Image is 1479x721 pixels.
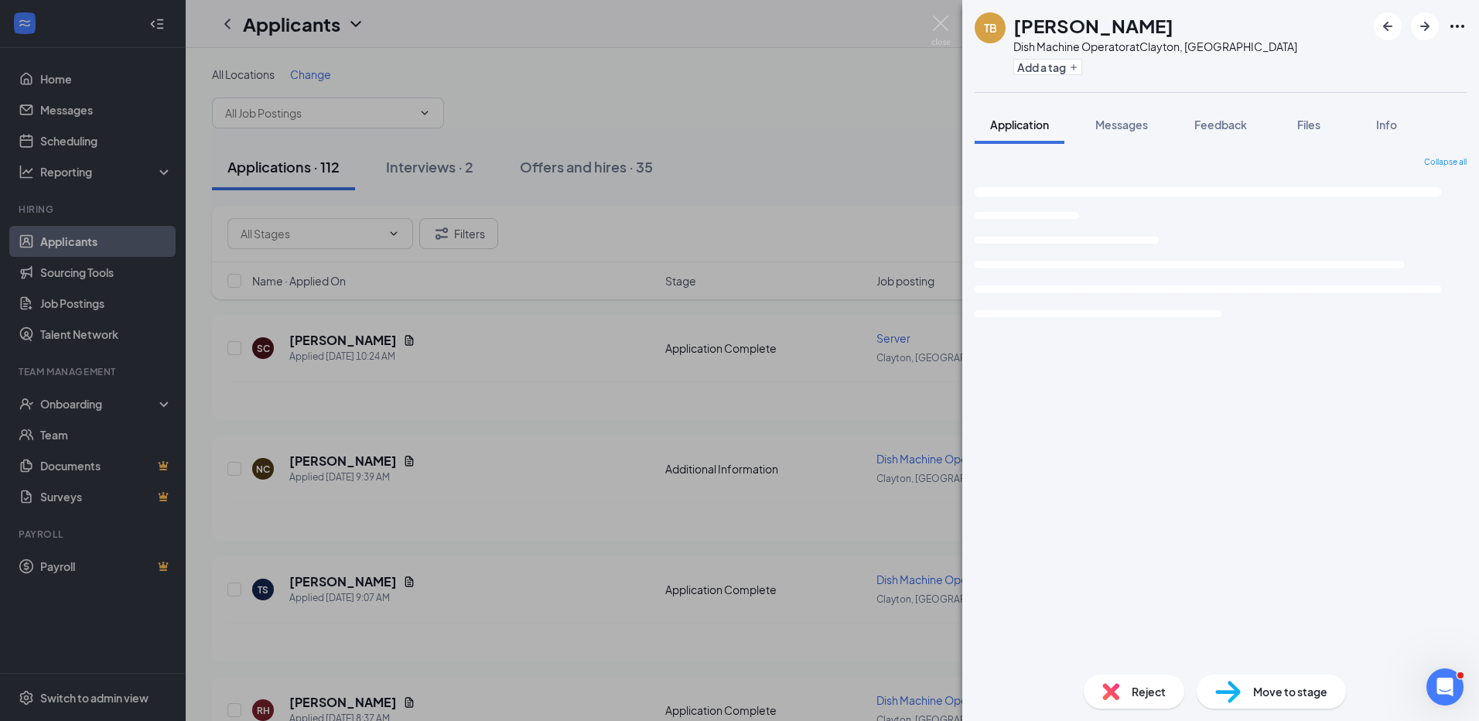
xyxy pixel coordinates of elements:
[1253,683,1327,700] span: Move to stage
[1095,118,1148,132] span: Messages
[1194,118,1247,132] span: Feedback
[1448,17,1467,36] svg: Ellipses
[1013,59,1082,75] button: PlusAdd a tag
[1426,668,1464,706] iframe: Intercom live chat
[1411,12,1439,40] button: ArrowRight
[1297,118,1320,132] span: Files
[1013,39,1297,54] div: Dish Machine Operator at Clayton, [GEOGRAPHIC_DATA]
[1132,683,1166,700] span: Reject
[1416,17,1434,36] svg: ArrowRight
[990,118,1049,132] span: Application
[984,20,997,36] div: TB
[1378,17,1397,36] svg: ArrowLeftNew
[1069,63,1078,72] svg: Plus
[1424,156,1467,169] span: Collapse all
[1374,12,1402,40] button: ArrowLeftNew
[1376,118,1397,132] span: Info
[1013,12,1173,39] h1: [PERSON_NAME]
[975,175,1467,371] svg: Loading interface...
